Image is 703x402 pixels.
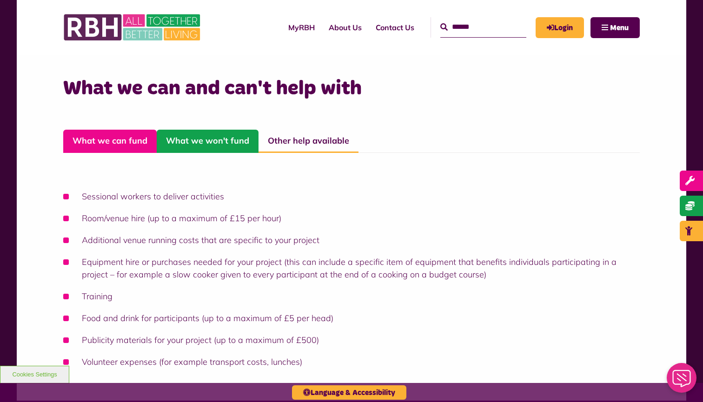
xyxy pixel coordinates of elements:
[292,385,406,400] button: Language & Accessibility
[259,130,358,153] a: Other help available
[63,130,157,153] a: What we can fund
[369,15,421,40] a: Contact Us
[536,17,584,38] a: MyRBH
[661,360,703,402] iframe: Netcall Web Assistant for live chat
[590,17,640,38] button: Navigation
[63,290,640,303] li: Training
[63,9,203,46] img: RBH
[63,356,640,368] li: Volunteer expenses (for example transport costs, lunches)
[63,312,640,324] li: Food and drink for participants (up to a maximum of £5 per head)
[610,24,629,32] span: Menu
[63,234,640,246] li: Additional venue running costs that are specific to your project
[157,130,259,153] a: What we won't fund
[440,17,526,37] input: Search
[281,15,322,40] a: MyRBH
[63,75,640,102] h3: What we can and can't help with
[63,256,640,281] li: Equipment hire or purchases needed for your project (this can include a specific item of equipmen...
[63,212,640,224] li: Room/venue hire (up to a maximum of £15 per hour)
[322,15,369,40] a: About Us
[63,334,640,346] li: Publicity materials for your project (up to a maximum of £500)
[63,190,640,203] li: Sessional workers to deliver activities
